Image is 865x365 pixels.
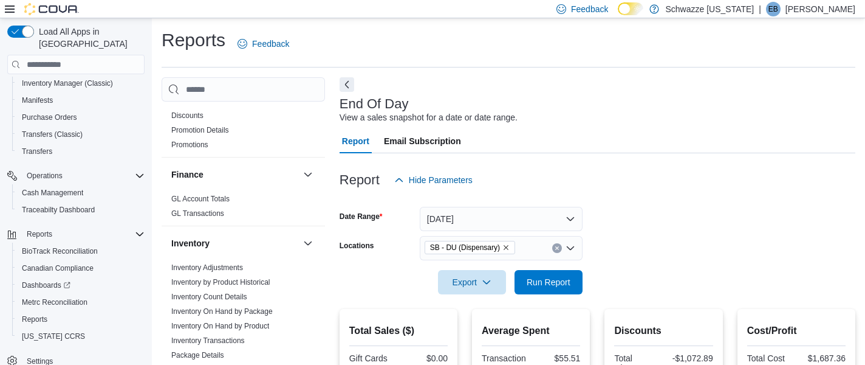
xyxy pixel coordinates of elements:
[515,270,583,294] button: Run Report
[171,169,298,181] button: Finance
[17,244,103,259] a: BioTrack Reconciliation
[17,127,145,142] span: Transfers (Classic)
[162,192,325,226] div: Finance
[17,312,52,327] a: Reports
[17,110,82,125] a: Purchase Orders
[799,353,846,363] div: $1,687.36
[502,244,510,251] button: Remove SB - DU (Dispensary) from selection in this group
[389,168,477,192] button: Hide Parameters
[566,243,575,253] button: Open list of options
[17,261,98,276] a: Canadian Compliance
[533,353,580,363] div: $55.51
[22,332,85,341] span: [US_STATE] CCRS
[22,297,87,307] span: Metrc Reconciliation
[17,312,145,327] span: Reports
[12,143,149,160] button: Transfers
[618,2,643,15] input: Dark Mode
[12,294,149,311] button: Metrc Reconciliation
[17,278,75,293] a: Dashboards
[12,277,149,294] a: Dashboards
[618,15,618,16] span: Dark Mode
[766,2,781,16] div: Emily Bunny
[666,353,713,363] div: -$1,072.89
[12,184,149,201] button: Cash Management
[17,186,145,200] span: Cash Management
[17,329,90,344] a: [US_STATE] CCRS
[340,212,383,221] label: Date Range
[527,276,570,288] span: Run Report
[22,169,145,183] span: Operations
[420,207,583,231] button: [DATE]
[2,167,149,184] button: Operations
[17,144,57,159] a: Transfers
[22,315,47,324] span: Reports
[22,280,70,290] span: Dashboards
[17,261,145,276] span: Canadian Compliance
[747,324,846,338] h2: Cost/Profit
[445,270,499,294] span: Export
[17,278,145,293] span: Dashboards
[12,126,149,143] button: Transfers (Classic)
[22,205,95,215] span: Traceabilty Dashboard
[171,237,210,249] h3: Inventory
[171,351,224,360] a: Package Details
[17,93,145,108] span: Manifests
[12,328,149,345] button: [US_STATE] CCRS
[34,26,145,50] span: Load All Apps in [GEOGRAPHIC_DATA]
[614,324,713,338] h2: Discounts
[17,76,145,91] span: Inventory Manager (Classic)
[252,38,289,50] span: Feedback
[301,167,315,182] button: Finance
[171,293,247,301] a: Inventory Count Details
[17,244,145,259] span: BioTrack Reconciliation
[17,329,145,344] span: Washington CCRS
[384,129,461,153] span: Email Subscription
[171,209,224,218] a: GL Transactions
[430,242,500,254] span: SB - DU (Dispensary)
[171,278,270,287] a: Inventory by Product Historical
[171,307,273,316] a: Inventory On Hand by Package
[12,75,149,92] button: Inventory Manager (Classic)
[22,227,57,242] button: Reports
[22,169,67,183] button: Operations
[22,78,113,88] span: Inventory Manager (Classic)
[171,195,230,203] a: GL Account Totals
[12,92,149,109] button: Manifests
[233,32,294,56] a: Feedback
[22,96,53,105] span: Manifests
[22,188,83,198] span: Cash Management
[665,2,754,16] p: Schwazze [US_STATE]
[171,141,208,149] a: Promotions
[17,93,58,108] a: Manifests
[22,227,145,242] span: Reports
[17,144,145,159] span: Transfers
[438,270,506,294] button: Export
[17,295,92,310] a: Metrc Reconciliation
[747,353,794,363] div: Total Cost
[759,2,761,16] p: |
[171,263,243,272] a: Inventory Adjustments
[342,129,369,153] span: Report
[17,186,88,200] a: Cash Management
[22,147,52,156] span: Transfers
[27,229,52,239] span: Reports
[171,126,229,134] a: Promotion Details
[349,353,396,363] div: Gift Cards
[162,28,225,52] h1: Reports
[482,324,580,338] h2: Average Spent
[162,108,325,157] div: Discounts & Promotions
[12,201,149,218] button: Traceabilty Dashboard
[425,241,515,254] span: SB - DU (Dispensary)
[171,237,298,249] button: Inventory
[340,97,409,111] h3: End Of Day
[2,226,149,243] button: Reports
[22,263,94,273] span: Canadian Compliance
[27,171,63,181] span: Operations
[571,3,608,15] span: Feedback
[401,353,448,363] div: $0.00
[12,109,149,126] button: Purchase Orders
[409,174,473,186] span: Hide Parameters
[171,336,245,345] a: Inventory Transactions
[552,243,562,253] button: Clear input
[12,243,149,260] button: BioTrack Reconciliation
